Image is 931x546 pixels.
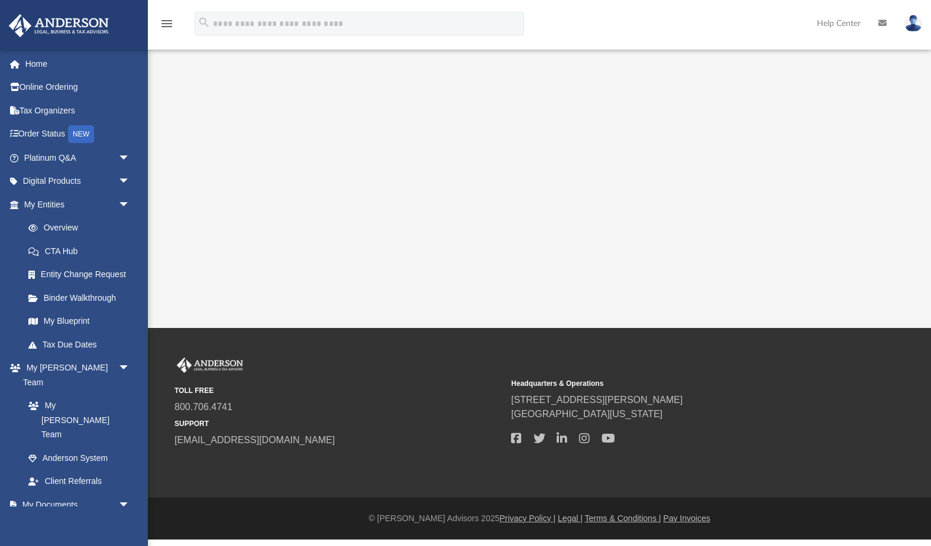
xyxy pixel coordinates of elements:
div: © [PERSON_NAME] Advisors 2025 [148,512,931,525]
a: My [PERSON_NAME] Team [17,394,136,447]
a: My Documentsarrow_drop_down [8,493,142,516]
a: Order StatusNEW [8,122,148,147]
a: Privacy Policy | [500,513,556,523]
a: My Blueprint [17,310,142,333]
a: My Entitiesarrow_drop_down [8,193,148,216]
a: CTA Hub [17,239,148,263]
div: NEW [68,125,94,143]
a: Platinum Q&Aarrow_drop_down [8,146,148,170]
a: [EMAIL_ADDRESS][DOMAIN_NAME] [174,435,335,445]
a: Entity Change Request [17,263,148,287]
span: arrow_drop_down [118,493,142,517]
small: TOLL FREE [174,385,503,396]
span: arrow_drop_down [118,356,142,381]
a: menu [160,22,174,31]
a: Terms & Conditions | [585,513,661,523]
a: Client Referrals [17,470,142,493]
a: Online Ordering [8,76,148,99]
i: menu [160,17,174,31]
span: arrow_drop_down [118,193,142,217]
a: Legal | [558,513,583,523]
a: Home [8,52,148,76]
a: Anderson System [17,446,142,470]
a: 800.706.4741 [174,402,232,412]
a: Tax Due Dates [17,333,148,356]
span: arrow_drop_down [118,146,142,170]
img: User Pic [904,15,922,32]
a: [GEOGRAPHIC_DATA][US_STATE] [511,409,662,419]
a: Digital Productsarrow_drop_down [8,170,148,193]
small: Headquarters & Operations [511,378,839,389]
a: My [PERSON_NAME] Teamarrow_drop_down [8,356,142,394]
a: Pay Invoices [663,513,710,523]
img: Anderson Advisors Platinum Portal [174,357,245,373]
a: Tax Organizers [8,99,148,122]
small: SUPPORT [174,418,503,429]
img: Anderson Advisors Platinum Portal [5,14,112,37]
a: Overview [17,216,148,240]
a: [STREET_ADDRESS][PERSON_NAME] [511,395,683,405]
span: arrow_drop_down [118,170,142,194]
a: Binder Walkthrough [17,286,148,310]
i: search [198,16,211,29]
